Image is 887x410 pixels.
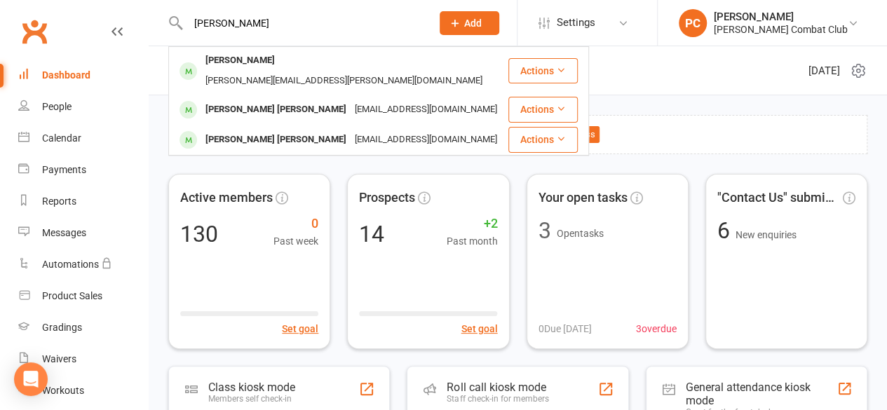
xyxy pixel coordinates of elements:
a: Calendar [18,123,148,154]
a: Automations [18,249,148,280]
span: Active members [180,188,273,208]
div: Reports [42,196,76,207]
div: Workouts [42,385,84,396]
a: Clubworx [17,14,52,49]
a: Payments [18,154,148,186]
div: Calendar [42,132,81,144]
span: Past week [273,233,318,249]
span: Settings [557,7,595,39]
span: "Contact Us" submissions [717,188,840,208]
div: Product Sales [42,290,102,301]
button: Actions [508,127,578,152]
div: PC [679,9,707,37]
button: Set goal [461,321,498,336]
span: New enquiries [736,229,797,240]
button: Actions [508,97,578,122]
div: Automations [42,259,99,270]
a: Gradings [18,312,148,343]
span: Prospects [359,188,415,208]
div: Dashboard [42,69,90,81]
a: Dashboard [18,60,148,91]
div: [PERSON_NAME][EMAIL_ADDRESS][PERSON_NAME][DOMAIN_NAME] [201,71,487,91]
span: 0 Due [DATE] [539,321,592,336]
a: Reports [18,186,148,217]
div: [EMAIL_ADDRESS][DOMAIN_NAME] [351,100,501,120]
span: +2 [447,214,498,234]
button: Actions [508,58,578,83]
span: Your open tasks [539,188,628,208]
span: [DATE] [808,62,840,79]
div: [PERSON_NAME] [PERSON_NAME] [201,100,351,120]
span: 0 [273,214,318,234]
a: Workouts [18,375,148,406]
div: [PERSON_NAME] [201,50,279,71]
div: [PERSON_NAME] [PERSON_NAME] [201,130,351,150]
div: Waivers [42,353,76,364]
div: Roll call kiosk mode [447,381,548,394]
div: Messages [42,227,86,238]
div: People [42,101,72,112]
div: Class kiosk mode [208,381,295,394]
a: People [18,91,148,123]
button: Set goal [282,321,318,336]
input: Search... [184,13,421,33]
span: Add [464,18,482,29]
a: Messages [18,217,148,249]
span: Past month [447,233,498,249]
span: Open tasks [557,228,604,239]
div: 130 [180,223,218,245]
div: General attendance kiosk mode [686,381,837,407]
button: Add [440,11,499,35]
div: Payments [42,164,86,175]
div: 14 [359,223,384,245]
div: [PERSON_NAME] Combat Club [714,23,848,36]
span: 3 overdue [636,321,677,336]
div: Gradings [42,322,82,333]
div: Members self check-in [208,394,295,404]
div: [PERSON_NAME] [714,11,848,23]
span: 6 [717,217,736,244]
a: Waivers [18,343,148,375]
div: Staff check-in for members [447,394,548,404]
div: 3 [539,219,551,242]
div: Open Intercom Messenger [14,362,48,396]
div: [EMAIL_ADDRESS][DOMAIN_NAME] [351,130,501,150]
a: Product Sales [18,280,148,312]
